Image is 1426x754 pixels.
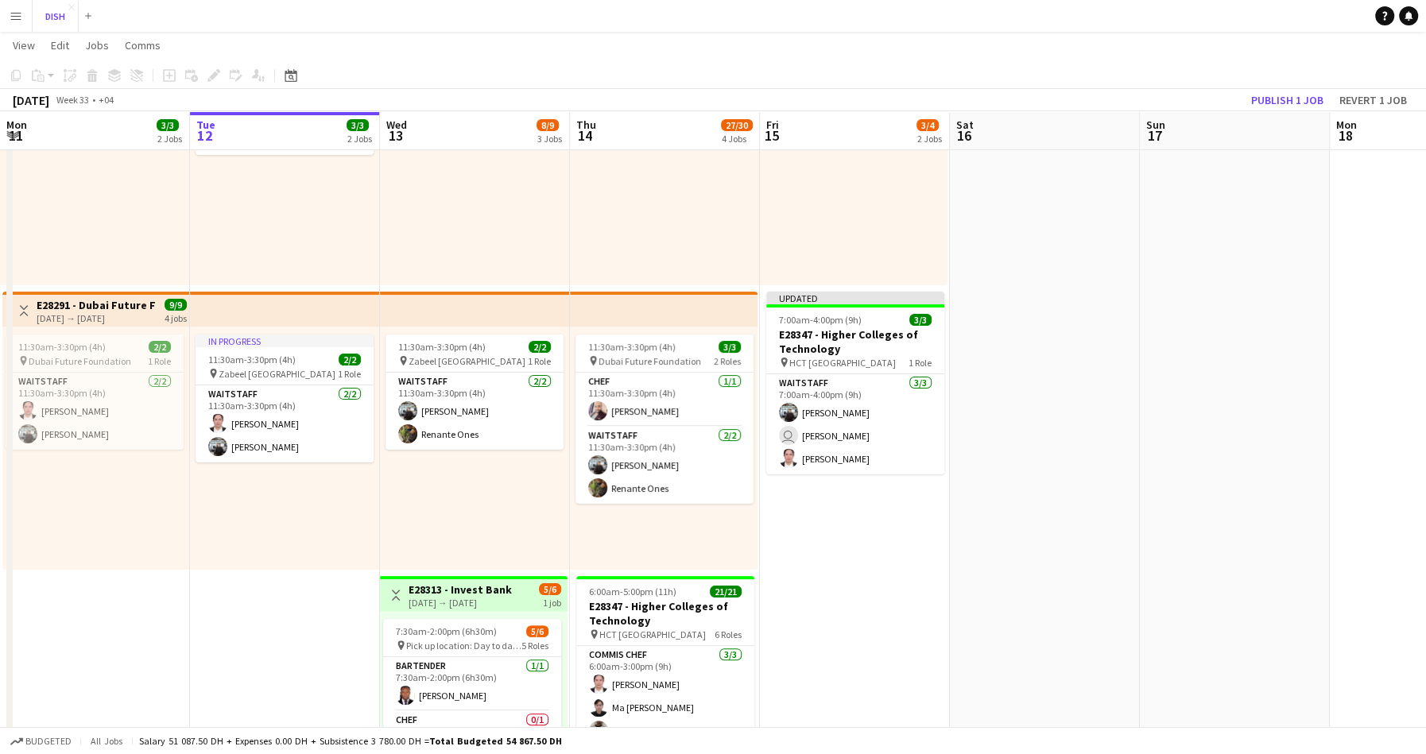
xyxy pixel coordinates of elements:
span: Jobs [85,38,109,52]
span: 2/2 [529,341,551,353]
span: 18 [1334,126,1357,145]
span: 2 Roles [714,355,741,367]
app-card-role: Chef1/111:30am-3:30pm (4h)[PERSON_NAME] [575,373,754,427]
span: 12 [194,126,215,145]
app-card-role: Waitstaff2/211:30am-3:30pm (4h)[PERSON_NAME]Renante Ones [386,373,564,450]
button: Budgeted [8,733,74,750]
span: 5/6 [539,583,561,595]
span: Mon [1336,118,1357,132]
a: Jobs [79,35,115,56]
span: Mon [6,118,27,132]
app-card-role: Waitstaff2/211:30am-3:30pm (4h)[PERSON_NAME]Renante Ones [575,427,754,504]
app-card-role: Commis Chef3/36:00am-3:00pm (9h)[PERSON_NAME]Ma [PERSON_NAME]erisgill [PERSON_NAME] [576,646,754,746]
app-card-role: Waitstaff3/37:00am-4:00pm (9h)[PERSON_NAME] [PERSON_NAME][PERSON_NAME] [766,374,944,474]
app-card-role: Waitstaff2/211:30am-3:30pm (4h)[PERSON_NAME][PERSON_NAME] [6,373,184,450]
span: Total Budgeted 54 867.50 DH [429,735,562,747]
span: 27/30 [721,119,753,131]
div: 2 Jobs [917,133,942,145]
a: View [6,35,41,56]
div: 2 Jobs [157,133,182,145]
app-job-card: 11:30am-3:30pm (4h)3/3 Dubai Future Foundation2 RolesChef1/111:30am-3:30pm (4h)[PERSON_NAME]Waits... [575,334,754,504]
span: Pick up location: Day to day, near [GEOGRAPHIC_DATA] [406,640,521,652]
span: 3/3 [719,341,741,353]
app-job-card: Updated7:00am-4:00pm (9h)3/3E28347 - Higher Colleges of Technology HCT [GEOGRAPHIC_DATA]1 RoleWai... [766,292,944,474]
span: View [13,38,35,52]
span: 2/2 [339,354,361,365]
app-card-role: Bartender1/17:30am-2:00pm (6h30m)[PERSON_NAME] [383,657,561,711]
app-job-card: In progress11:30am-3:30pm (4h)2/2 Zabeel [GEOGRAPHIC_DATA]1 RoleWaitstaff2/211:30am-3:30pm (4h)[P... [196,334,374,462]
div: +04 [99,94,114,106]
span: 6 Roles [715,628,742,640]
span: Dubai Future Foundation [29,355,131,367]
span: Tue [196,118,215,132]
span: 11:30am-3:30pm (4h) [398,341,486,353]
span: HCT [GEOGRAPHIC_DATA] [599,628,706,640]
span: Dubai Future Foundation [599,355,701,367]
span: 17 [1144,126,1165,145]
div: 3 Jobs [537,133,562,145]
app-job-card: 11:30am-3:30pm (4h)2/2 Dubai Future Foundation1 RoleWaitstaff2/211:30am-3:30pm (4h)[PERSON_NAME][... [6,334,184,450]
span: Zabeel [GEOGRAPHIC_DATA] [219,368,335,380]
div: [DATE] → [DATE] [37,312,155,324]
span: Sun [1146,118,1165,132]
div: Updated [766,292,944,304]
span: 3/3 [347,119,369,131]
app-job-card: 11:30am-3:30pm (4h)2/2 Zabeel [GEOGRAPHIC_DATA]1 RoleWaitstaff2/211:30am-3:30pm (4h)[PERSON_NAME]... [386,334,564,450]
span: 11:30am-3:30pm (4h) [588,341,676,353]
span: 11 [4,126,27,145]
div: 4 jobs [165,311,187,324]
span: 7:30am-2:00pm (6h30m) [396,625,497,637]
span: 1 Role [528,355,551,367]
span: 3/4 [916,119,939,131]
span: 14 [574,126,596,145]
button: Publish 1 job [1245,90,1330,110]
span: 11:30am-3:30pm (4h) [208,354,296,365]
span: 16 [954,126,974,145]
span: 5 Roles [521,640,548,652]
span: All jobs [87,735,126,747]
div: [DATE] [13,92,49,108]
div: 4 Jobs [722,133,752,145]
span: Wed [386,118,407,132]
span: 6:00am-5:00pm (11h) [589,586,676,597]
button: Revert 1 job [1333,90,1413,110]
span: Sat [956,118,974,132]
span: Week 33 [52,94,92,106]
span: 8/9 [537,119,559,131]
span: Thu [576,118,596,132]
h3: E28291 - Dubai Future Foundation Day 1 [37,298,155,312]
div: In progress [196,334,374,347]
div: Salary 51 087.50 DH + Expenses 0.00 DH + Subsistence 3 780.00 DH = [139,735,562,747]
span: Edit [51,38,69,52]
a: Edit [45,35,76,56]
span: 9/9 [165,299,187,311]
span: HCT [GEOGRAPHIC_DATA] [789,357,896,369]
span: Fri [766,118,779,132]
span: Zabeel [GEOGRAPHIC_DATA] [409,355,525,367]
span: 1 Role [148,355,171,367]
span: 1 Role [338,368,361,380]
span: 21/21 [710,586,742,597]
h3: E28347 - Higher Colleges of Technology [576,599,754,628]
span: Comms [125,38,161,52]
h3: E28313 - Invest Bank [409,582,512,597]
span: 3/3 [157,119,179,131]
span: 1 Role [909,357,932,369]
div: 2 Jobs [347,133,372,145]
a: Comms [118,35,167,56]
div: 1 job [543,595,561,609]
span: 15 [764,126,779,145]
span: 3/3 [909,314,932,326]
span: 5/6 [526,625,548,637]
span: 13 [384,126,407,145]
button: DISH [33,1,79,32]
span: 11:30am-3:30pm (4h) [18,341,106,353]
span: 7:00am-4:00pm (9h) [779,314,862,326]
span: 2/2 [149,341,171,353]
div: [DATE] → [DATE] [409,597,512,609]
